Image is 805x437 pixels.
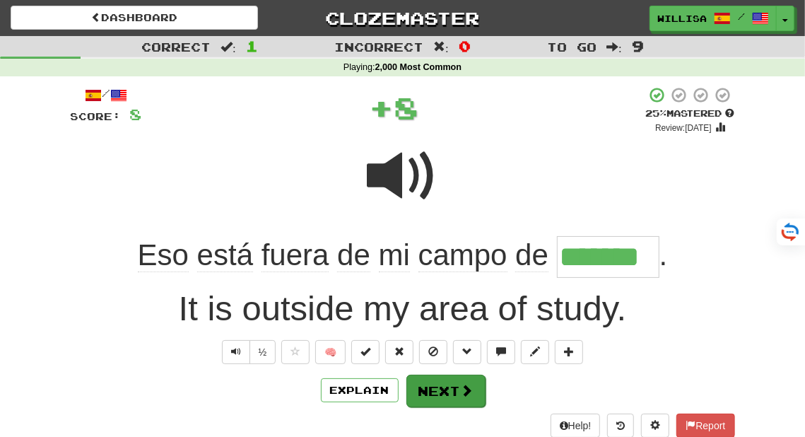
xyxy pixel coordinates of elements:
button: ½ [249,340,276,364]
span: campo [418,238,507,272]
button: Reset to 0% Mastered (alt+r) [385,340,413,364]
div: Text-to-speech controls [219,340,276,364]
span: : [433,41,449,53]
button: Add to collection (alt+a) [555,340,583,364]
button: Favorite sentence (alt+f) [281,340,310,364]
div: / [71,86,142,104]
button: 🧠 [315,340,346,364]
span: 8 [394,90,418,125]
button: Grammar (alt+g) [453,340,481,364]
span: Willisa [657,12,707,25]
span: fuera [262,238,329,272]
span: 1 [246,37,258,54]
span: Score: [71,110,122,122]
button: Explain [321,378,399,402]
span: 0 [459,37,471,54]
span: 9 [632,37,644,54]
span: 8 [130,105,142,123]
a: Willisa / [650,6,777,31]
button: Discuss sentence (alt+u) [487,340,515,364]
div: It is outside my area of study. [71,284,735,333]
button: Next [406,375,486,407]
button: Edit sentence (alt+d) [521,340,549,364]
span: / [738,11,745,21]
div: Mastered [646,107,735,120]
button: Set this sentence to 100% Mastered (alt+m) [351,340,380,364]
span: Eso [138,238,189,272]
span: mi [379,238,410,272]
a: Dashboard [11,6,258,30]
span: 25 % [646,107,667,119]
span: + [369,86,394,129]
button: Play sentence audio (ctl+space) [222,340,250,364]
strong: 2,000 Most Common [375,62,462,72]
span: Correct [141,40,211,54]
span: de [337,238,370,272]
span: To go [547,40,597,54]
span: está [197,238,253,272]
span: : [221,41,236,53]
span: : [606,41,622,53]
span: . [659,238,668,272]
a: Clozemaster [279,6,527,30]
small: Review: [DATE] [655,123,712,133]
button: Ignore sentence (alt+i) [419,340,447,364]
span: Incorrect [334,40,423,54]
span: de [515,238,548,272]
